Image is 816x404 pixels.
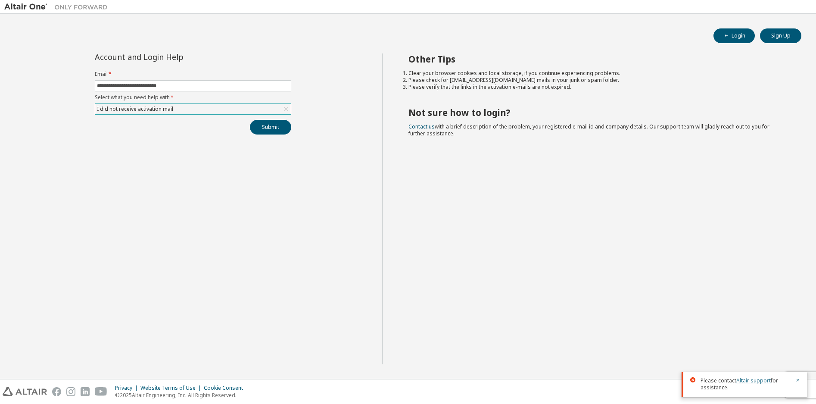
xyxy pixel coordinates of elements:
h2: Other Tips [408,53,786,65]
span: Please contact for assistance. [701,377,790,391]
a: Altair support [736,377,771,384]
img: altair_logo.svg [3,387,47,396]
img: youtube.svg [95,387,107,396]
img: linkedin.svg [81,387,90,396]
li: Clear your browser cookies and local storage, if you continue experiencing problems. [408,70,786,77]
div: Cookie Consent [204,385,248,391]
button: Login [713,28,755,43]
label: Select what you need help with [95,94,291,101]
div: I did not receive activation mail [95,104,291,114]
p: © 2025 Altair Engineering, Inc. All Rights Reserved. [115,391,248,399]
li: Please verify that the links in the activation e-mails are not expired. [408,84,786,91]
button: Submit [250,120,291,135]
label: Email [95,71,291,78]
span: with a brief description of the problem, your registered e-mail id and company details. Our suppo... [408,123,769,137]
img: instagram.svg [66,387,75,396]
div: I did not receive activation mail [96,104,174,114]
img: facebook.svg [52,387,61,396]
li: Please check for [EMAIL_ADDRESS][DOMAIN_NAME] mails in your junk or spam folder. [408,77,786,84]
a: Contact us [408,123,435,130]
div: Privacy [115,385,140,391]
div: Website Terms of Use [140,385,204,391]
div: Account and Login Help [95,53,252,60]
h2: Not sure how to login? [408,107,786,118]
button: Sign Up [760,28,801,43]
img: Altair One [4,3,112,11]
